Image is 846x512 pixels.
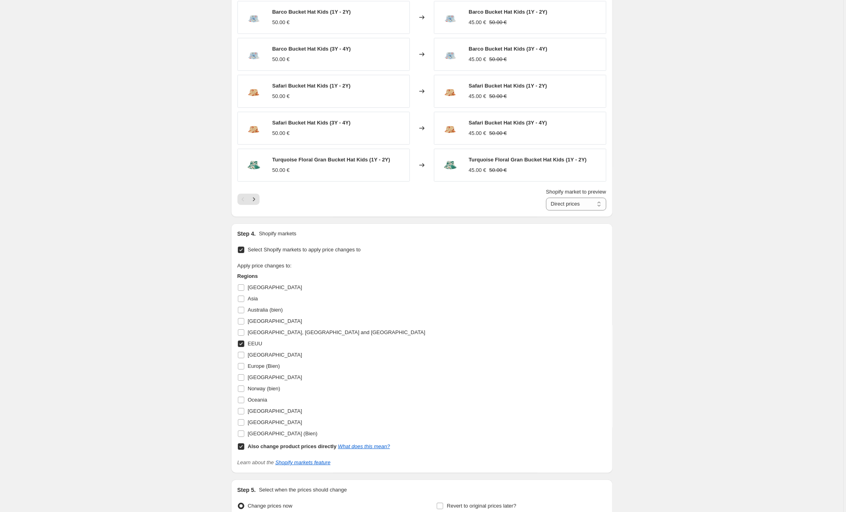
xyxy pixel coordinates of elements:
span: Shopify market to preview [546,189,606,195]
a: Shopify markets feature [275,459,330,465]
span: Safari Bucket Hat Kids (3Y - 4Y) [272,120,351,126]
span: Oceania [248,397,267,403]
span: Safari Bucket Hat Kids (1Y - 2Y) [272,83,351,89]
span: [GEOGRAPHIC_DATA], [GEOGRAPHIC_DATA] and [GEOGRAPHIC_DATA] [248,329,426,335]
strike: 50.00 € [490,18,507,27]
i: Learn about the [238,459,331,465]
span: [GEOGRAPHIC_DATA] [248,374,302,380]
span: Europe (Bien) [248,363,280,369]
img: 4_a5517f82-d84e-453d-81d0-4ff9e744253f_80x.png [438,153,463,177]
div: 45.00 € [469,55,486,63]
strike: 50.00 € [490,92,507,100]
button: Next [248,194,260,205]
span: Apply price changes to: [238,263,292,269]
span: [GEOGRAPHIC_DATA] [248,352,302,358]
span: Barco Bucket Hat Kids (1Y - 2Y) [469,9,548,15]
img: 6_80567fb1-60f9-4885-932b-69329cfce8d9_80x.png [438,5,463,29]
span: Asia [248,296,258,302]
img: 6_80567fb1-60f9-4885-932b-69329cfce8d9_80x.png [242,42,266,66]
span: Australia (bien) [248,307,283,313]
h2: Step 5. [238,486,256,494]
span: Safari Bucket Hat Kids (1Y - 2Y) [469,83,547,89]
a: What does this mean? [338,443,390,449]
span: Norway (bien) [248,386,281,392]
span: [GEOGRAPHIC_DATA] [248,318,302,324]
img: 7_7138f1d2-65da-42ca-8886-cf8289c04873_80x.png [242,79,266,103]
p: Shopify markets [259,230,296,238]
div: 45.00 € [469,129,486,137]
span: Revert to original prices later? [447,503,516,509]
div: 45.00 € [469,166,486,174]
img: 4_a5517f82-d84e-453d-81d0-4ff9e744253f_80x.png [242,153,266,177]
b: Also change product prices directly [248,443,337,449]
div: 50.00 € [272,18,290,27]
nav: Pagination [238,194,260,205]
strike: 50.00 € [490,166,507,174]
span: Barco Bucket Hat Kids (3Y - 4Y) [272,46,351,52]
img: 7_7138f1d2-65da-42ca-8886-cf8289c04873_80x.png [242,116,266,140]
p: Select when the prices should change [259,486,347,494]
div: 50.00 € [272,92,290,100]
span: Turquoise Floral Gran Bucket Hat Kids (1Y - 2Y) [272,157,391,163]
span: EEUU [248,341,262,347]
img: 6_80567fb1-60f9-4885-932b-69329cfce8d9_80x.png [438,42,463,66]
span: Barco Bucket Hat Kids (1Y - 2Y) [272,9,351,15]
h2: Step 4. [238,230,256,238]
div: 45.00 € [469,92,486,100]
div: 50.00 € [272,129,290,137]
span: Select Shopify markets to apply price changes to [248,247,361,253]
span: [GEOGRAPHIC_DATA] [248,419,302,425]
span: Safari Bucket Hat Kids (3Y - 4Y) [469,120,547,126]
span: Turquoise Floral Gran Bucket Hat Kids (1Y - 2Y) [469,157,587,163]
span: [GEOGRAPHIC_DATA] [248,408,302,414]
div: 50.00 € [272,166,290,174]
span: Change prices now [248,503,293,509]
strike: 50.00 € [490,129,507,137]
span: [GEOGRAPHIC_DATA] [248,284,302,290]
img: 7_7138f1d2-65da-42ca-8886-cf8289c04873_80x.png [438,79,463,103]
strike: 50.00 € [490,55,507,63]
img: 6_80567fb1-60f9-4885-932b-69329cfce8d9_80x.png [242,5,266,29]
img: 7_7138f1d2-65da-42ca-8886-cf8289c04873_80x.png [438,116,463,140]
h3: Regions [238,272,426,280]
div: 45.00 € [469,18,486,27]
div: 50.00 € [272,55,290,63]
span: Barco Bucket Hat Kids (3Y - 4Y) [469,46,548,52]
span: [GEOGRAPHIC_DATA] (Bien) [248,430,318,437]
